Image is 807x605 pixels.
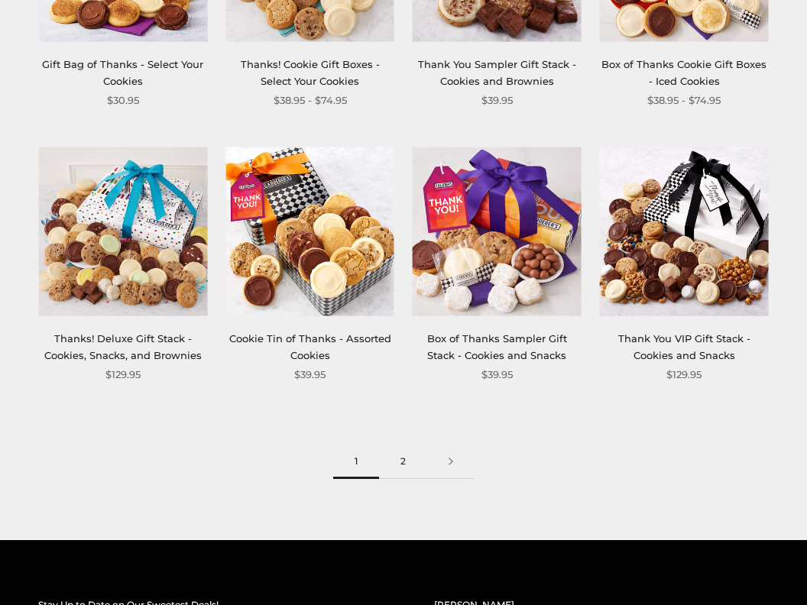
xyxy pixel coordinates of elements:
a: Thanks! Cookie Gift Boxes - Select Your Cookies [241,58,380,86]
a: Cookie Tin of Thanks - Assorted Cookies [229,332,391,361]
img: Box of Thanks Sampler Gift Stack - Cookies and Snacks [413,147,582,316]
a: Thank You VIP Gift Stack - Cookies and Snacks [618,332,750,361]
a: 2 [379,445,427,479]
span: 1 [333,445,379,479]
span: $39.95 [294,367,326,383]
a: Box of Thanks Sampler Gift Stack - Cookies and Snacks [427,332,567,361]
span: $39.95 [481,92,513,108]
a: Thank You Sampler Gift Stack - Cookies and Brownies [418,58,576,86]
span: $38.95 - $74.95 [274,92,347,108]
span: $38.95 - $74.95 [647,92,721,108]
img: Thanks! Deluxe Gift Stack - Cookies, Snacks, and Brownies [38,147,207,316]
span: $129.95 [105,367,141,383]
span: $39.95 [481,367,513,383]
a: Next page [427,445,475,479]
a: Box of Thanks Cookie Gift Boxes - Iced Cookies [601,58,766,86]
span: $30.95 [107,92,139,108]
iframe: Sign Up via Text for Offers [12,547,158,593]
a: Thanks! Deluxe Gift Stack - Cookies, Snacks, and Brownies [44,332,202,361]
span: $129.95 [666,367,702,383]
img: Thank You VIP Gift Stack - Cookies and Snacks [600,147,769,316]
a: Gift Bag of Thanks - Select Your Cookies [42,58,203,86]
img: Cookie Tin of Thanks - Assorted Cookies [225,147,394,316]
